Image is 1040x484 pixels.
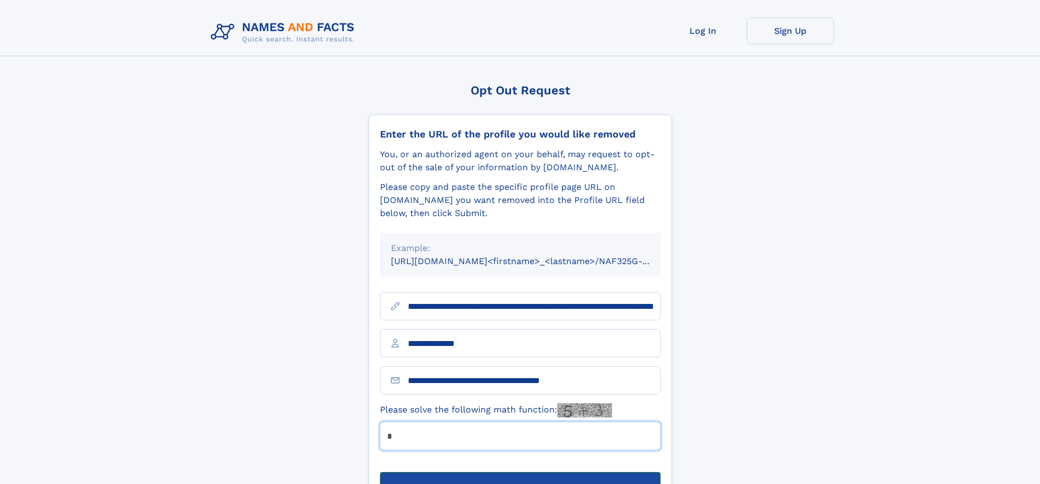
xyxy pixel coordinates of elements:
[380,403,612,417] label: Please solve the following math function:
[391,242,650,255] div: Example:
[369,83,672,97] div: Opt Out Request
[659,17,747,44] a: Log In
[380,128,661,140] div: Enter the URL of the profile you would like removed
[206,17,364,47] img: Logo Names and Facts
[391,256,681,266] small: [URL][DOMAIN_NAME]<firstname>_<lastname>/NAF325G-xxxxxxxx
[380,148,661,174] div: You, or an authorized agent on your behalf, may request to opt-out of the sale of your informatio...
[380,181,661,220] div: Please copy and paste the specific profile page URL on [DOMAIN_NAME] you want removed into the Pr...
[747,17,834,44] a: Sign Up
